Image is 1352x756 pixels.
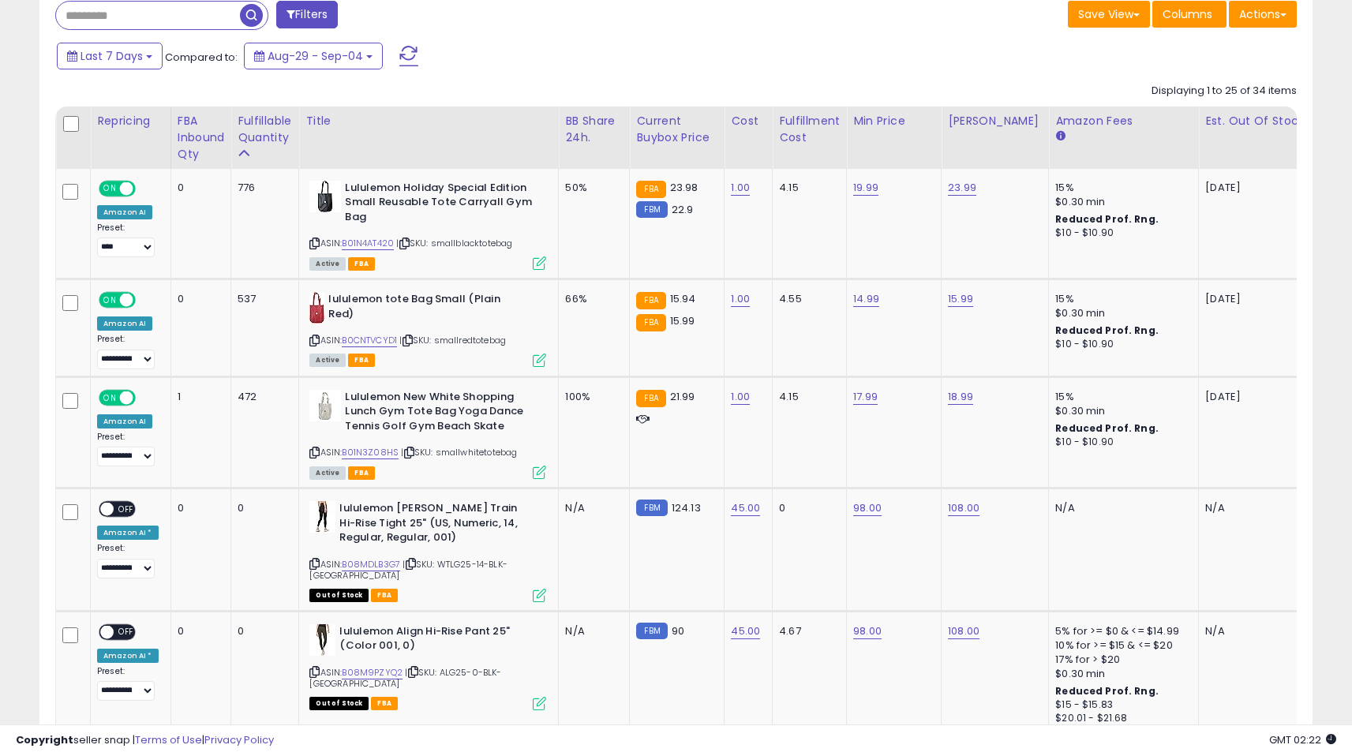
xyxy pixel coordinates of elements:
[1055,390,1186,404] div: 15%
[309,624,546,709] div: ASIN:
[565,501,617,515] div: N/A
[1163,6,1212,22] span: Columns
[342,558,400,571] a: B08MDLB3G7
[238,292,287,306] div: 537
[1055,306,1186,320] div: $0.30 min
[636,181,665,198] small: FBA
[342,334,397,347] a: B0CNTVCYD1
[97,113,164,129] div: Repricing
[565,292,617,306] div: 66%
[16,732,73,747] strong: Copyright
[178,390,219,404] div: 1
[309,257,346,271] span: All listings currently available for purchase on Amazon
[371,589,398,602] span: FBA
[396,237,512,249] span: | SKU: smallblacktotebag
[636,314,665,331] small: FBA
[779,113,840,146] div: Fulfillment Cost
[1055,195,1186,209] div: $0.30 min
[779,390,834,404] div: 4.15
[853,500,882,516] a: 98.00
[779,501,834,515] div: 0
[97,223,159,258] div: Preset:
[853,180,878,196] a: 19.99
[1205,181,1343,195] p: [DATE]
[1205,501,1343,515] p: N/A
[1152,84,1297,99] div: Displaying 1 to 25 of 34 items
[948,623,979,639] a: 108.00
[1055,181,1186,195] div: 15%
[97,414,152,429] div: Amazon AI
[342,237,394,250] a: B01N4AT420
[1205,292,1343,306] p: [DATE]
[268,48,363,64] span: Aug-29 - Sep-04
[1055,421,1159,435] b: Reduced Prof. Rng.
[565,624,617,638] div: N/A
[1205,624,1343,638] p: N/A
[178,113,225,163] div: FBA inbound Qty
[1055,129,1065,144] small: Amazon Fees.
[565,390,617,404] div: 100%
[309,501,335,533] img: 31lx4JaHA+L._SL40_.jpg
[1055,667,1186,681] div: $0.30 min
[565,181,617,195] div: 50%
[97,334,159,369] div: Preset:
[238,113,292,146] div: Fulfillable Quantity
[670,180,698,195] span: 23.98
[133,182,159,195] span: OFF
[348,466,375,480] span: FBA
[670,389,695,404] span: 21.99
[1055,113,1192,129] div: Amazon Fees
[97,526,159,540] div: Amazon AI *
[100,294,120,307] span: ON
[779,181,834,195] div: 4.15
[97,205,152,219] div: Amazon AI
[305,113,552,129] div: Title
[948,291,973,307] a: 15.99
[1229,1,1297,28] button: Actions
[779,292,834,306] div: 4.55
[309,390,341,421] img: 31Yd0oAH4JL._SL40_.jpg
[97,316,152,331] div: Amazon AI
[342,446,399,459] a: B01N3Z08HS
[1055,684,1159,698] b: Reduced Prof. Rng.
[1055,226,1186,240] div: $10 - $10.90
[1055,638,1186,653] div: 10% for >= $15 & <= $20
[672,500,701,515] span: 124.13
[672,202,694,217] span: 22.9
[339,501,531,549] b: lululemon [PERSON_NAME] Train Hi-Rise Tight 25" (US, Numeric, 14, Regular, Regular, 001)
[1068,1,1150,28] button: Save View
[1055,624,1186,638] div: 5% for >= $0 & <= $14.99
[238,624,287,638] div: 0
[133,294,159,307] span: OFF
[100,182,120,195] span: ON
[731,500,760,516] a: 45.00
[309,624,335,656] img: 31G5ZH9AlsL._SL40_.jpg
[1055,698,1186,712] div: $15 - $15.83
[238,501,287,515] div: 0
[779,624,834,638] div: 4.67
[165,50,238,65] span: Compared to:
[1055,324,1159,337] b: Reduced Prof. Rng.
[178,292,219,306] div: 0
[636,390,665,407] small: FBA
[731,389,750,405] a: 1.00
[636,500,667,516] small: FBM
[97,432,159,467] div: Preset:
[731,113,766,129] div: Cost
[97,666,159,702] div: Preset:
[114,503,139,516] span: OFF
[16,733,274,748] div: seller snap | |
[853,623,882,639] a: 98.00
[100,391,120,404] span: ON
[309,558,507,582] span: | SKU: WTLG25-14-BLK-[GEOGRAPHIC_DATA]
[1205,113,1349,129] div: Est. Out Of Stock Date
[731,291,750,307] a: 1.00
[178,181,219,195] div: 0
[238,390,287,404] div: 472
[345,181,537,229] b: Lululemon Holiday Special Edition Small Reusable Tote Carryall Gym Bag
[636,623,667,639] small: FBM
[309,666,501,690] span: | SKU: ALG25-0-BLK-[GEOGRAPHIC_DATA]
[731,623,760,639] a: 45.00
[1269,732,1336,747] span: 2025-09-13 02:22 GMT
[1055,338,1186,351] div: $10 - $10.90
